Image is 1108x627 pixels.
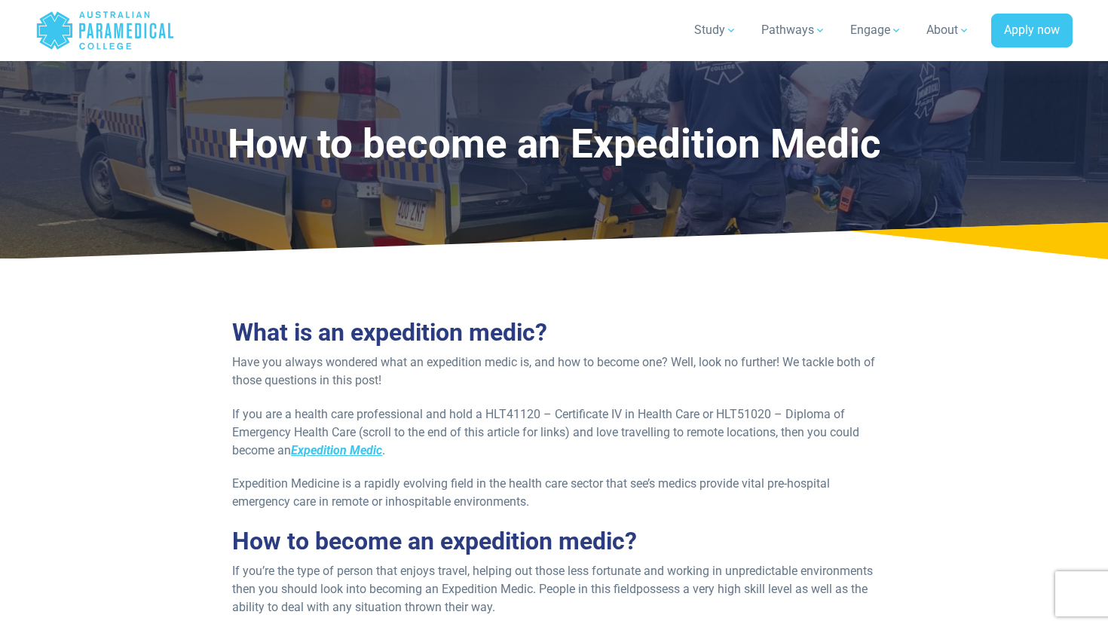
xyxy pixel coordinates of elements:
a: Australian Paramedical College [35,6,175,55]
h2: What is an expedition medic? [232,318,875,347]
span: possess a very high skill level as well as the ability to deal with any situation thrown their way. [232,582,868,614]
a: Study [685,9,746,51]
p: If you are a health care professional and hold a HLT41120 – Certificate IV in Health Care or HLT5... [232,405,875,460]
a: Apply now [991,14,1073,48]
a: Pathways [752,9,835,51]
p: Expedition Medicine is a rapidly evolving field in the health care sector that see’s medics provi... [232,475,875,511]
a: Engage [841,9,911,51]
h2: How to become an expedition medic? [232,527,875,555]
span: If you’re the type of person that enjoys travel, helping out those less fortunate and working in ... [232,564,873,596]
h1: How to become an Expedition Medic [165,121,943,168]
a: Expedition Medic [291,443,382,457]
p: Have you always wondered what an expedition medic is, and how to become one? Well, look no furthe... [232,353,875,390]
a: About [917,9,979,51]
